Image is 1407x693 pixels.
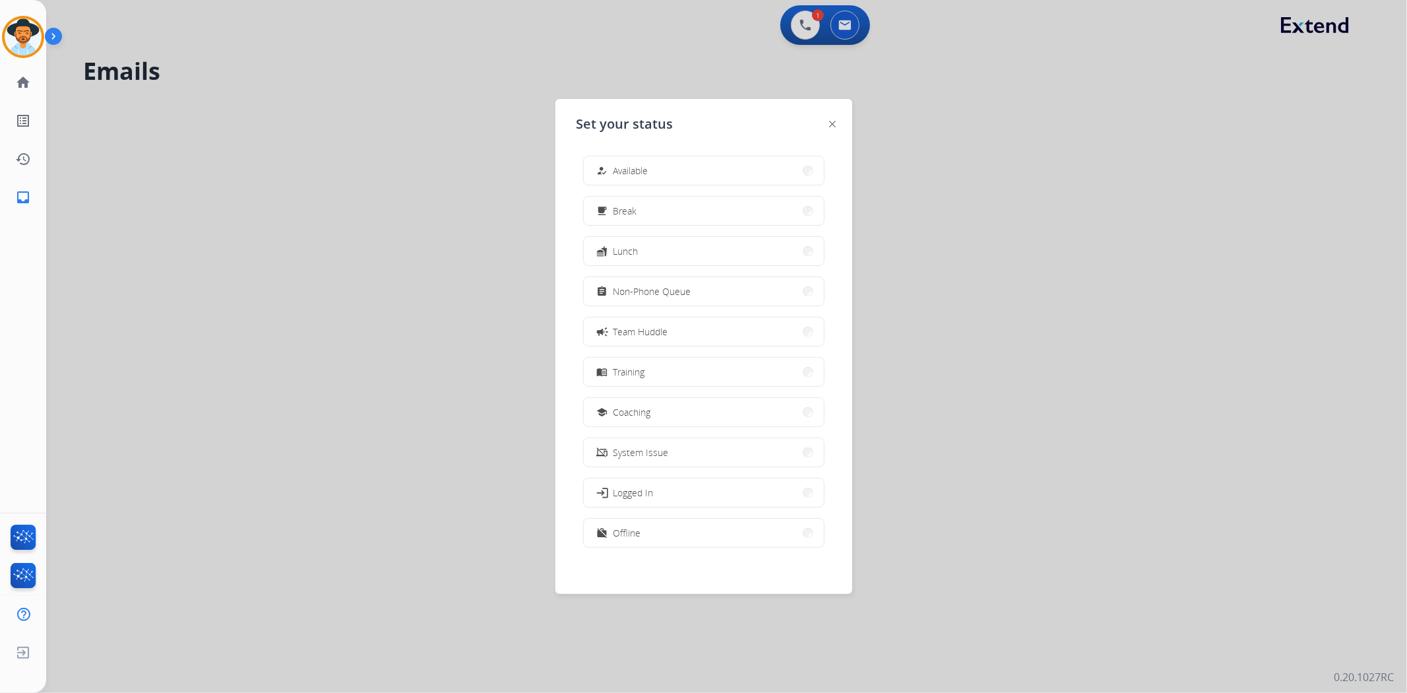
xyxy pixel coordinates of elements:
p: 0.20.1027RC [1334,669,1394,685]
mat-icon: history [15,151,31,167]
mat-icon: school [596,407,608,418]
span: Available [613,164,648,178]
span: Lunch [613,244,639,258]
mat-icon: work_off [596,527,608,539]
mat-icon: campaign [595,325,608,338]
button: Training [584,358,824,386]
span: System Issue [613,445,669,459]
span: Team Huddle [613,325,668,339]
button: Offline [584,519,824,547]
img: close-button [829,121,836,127]
mat-icon: how_to_reg [596,165,608,176]
mat-icon: free_breakfast [596,205,608,216]
mat-icon: login [595,486,608,499]
mat-icon: fastfood [596,246,608,257]
button: Lunch [584,237,824,265]
mat-icon: assignment [596,286,608,297]
span: Logged In [613,486,654,500]
span: Offline [613,526,641,540]
mat-icon: inbox [15,189,31,205]
button: Break [584,197,824,225]
button: Non-Phone Queue [584,277,824,306]
img: avatar [5,18,42,55]
button: Logged In [584,478,824,507]
button: Available [584,156,824,185]
mat-icon: menu_book [596,366,608,378]
mat-icon: list_alt [15,113,31,129]
mat-icon: home [15,75,31,90]
span: Break [613,204,637,218]
button: Coaching [584,398,824,426]
span: Non-Phone Queue [613,284,691,298]
span: Training [613,365,645,379]
button: System Issue [584,438,824,467]
mat-icon: phonelink_off [596,447,608,458]
button: Team Huddle [584,317,824,346]
span: Coaching [613,405,651,419]
span: Set your status [577,115,673,133]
